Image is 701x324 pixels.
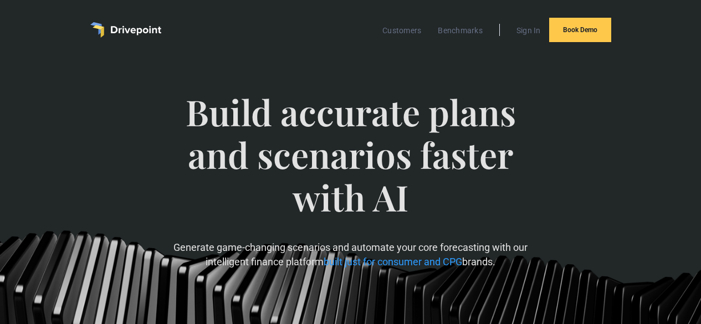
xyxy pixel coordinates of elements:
a: home [90,22,161,38]
a: Book Demo [549,18,611,42]
span: built just for consumer and CPG [324,256,462,268]
a: Sign In [511,23,546,38]
span: Build accurate plans and scenarios faster with AI [153,91,548,240]
a: Customers [377,23,427,38]
p: Generate game-changing scenarios and automate your core forecasting with our intelligent finance ... [153,240,548,268]
a: Benchmarks [432,23,488,38]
